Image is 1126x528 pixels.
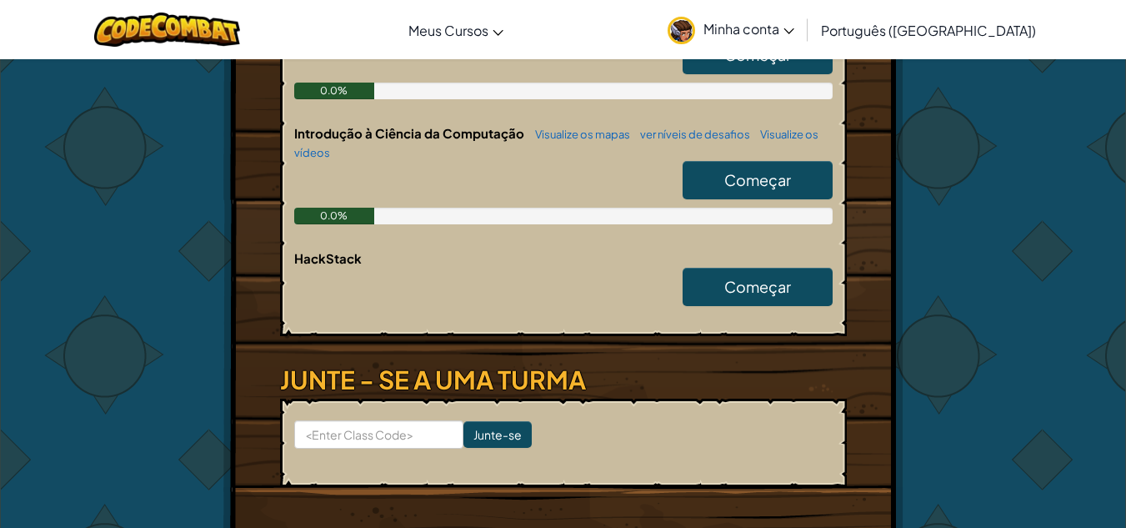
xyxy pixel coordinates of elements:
[294,420,463,449] input: <Enter Class Code>
[294,250,362,266] span: HackStack
[408,22,488,39] span: Meus Cursos
[463,421,532,448] input: Junte-se
[632,128,750,141] a: ver níveis de desafios
[294,125,527,141] span: Introdução à Ciência da Computação
[724,170,791,189] span: Começar
[294,83,375,99] div: 0.0%
[668,17,695,44] img: avatar
[527,128,630,141] a: Visualize os mapas
[683,268,833,306] a: Começar
[813,8,1044,53] a: Português ([GEOGRAPHIC_DATA])
[703,20,794,38] span: Minha conta
[400,8,512,53] a: Meus Cursos
[821,22,1036,39] span: Português ([GEOGRAPHIC_DATA])
[724,277,791,296] span: Começar
[294,128,818,159] a: Visualize os vídeos
[659,3,803,56] a: Minha conta
[294,208,375,224] div: 0.0%
[94,13,240,47] img: CodeCombat logo
[280,361,847,399] h3: JUNTE - SE A UMA TURMA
